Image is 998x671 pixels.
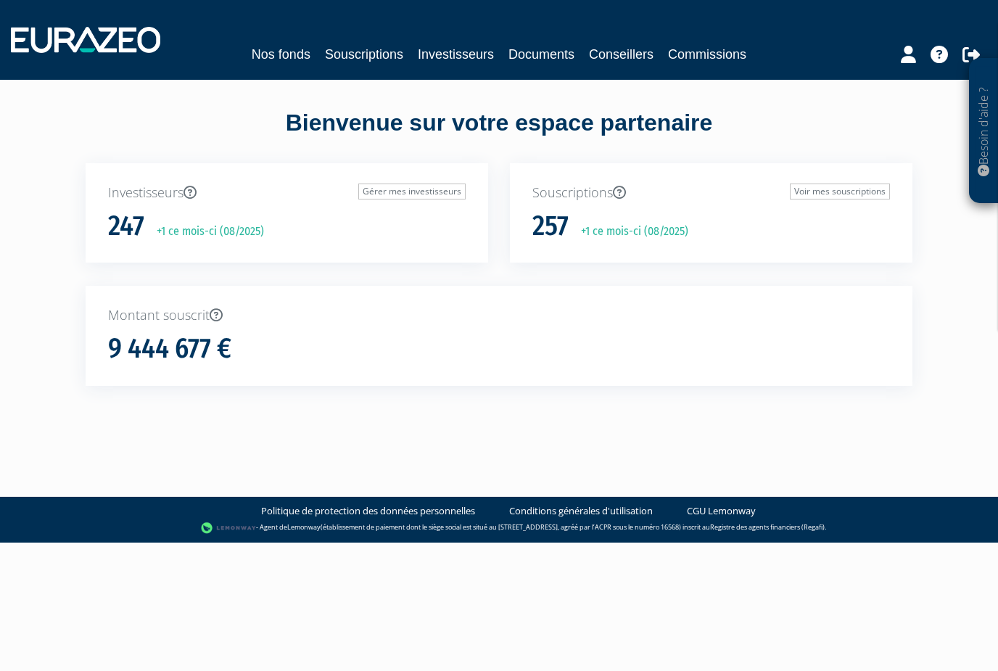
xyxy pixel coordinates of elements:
a: Lemonway [287,522,321,532]
a: CGU Lemonway [687,504,756,518]
p: Montant souscrit [108,306,890,325]
a: Conseillers [589,44,653,65]
a: Nos fonds [252,44,310,65]
a: Documents [508,44,574,65]
p: +1 ce mois-ci (08/2025) [571,223,688,240]
div: - Agent de (établissement de paiement dont le siège social est situé au [STREET_ADDRESS], agréé p... [15,521,983,535]
p: Souscriptions [532,184,890,202]
img: 1732889491-logotype_eurazeo_blanc_rvb.png [11,27,160,53]
p: Investisseurs [108,184,466,202]
h1: 247 [108,211,144,242]
h1: 9 444 677 € [108,334,231,364]
a: Registre des agents financiers (Regafi) [710,522,825,532]
p: Besoin d'aide ? [976,66,992,197]
a: Souscriptions [325,44,403,65]
p: +1 ce mois-ci (08/2025) [147,223,264,240]
h1: 257 [532,211,569,242]
img: logo-lemonway.png [201,521,257,535]
a: Investisseurs [418,44,494,65]
a: Commissions [668,44,746,65]
a: Politique de protection des données personnelles [261,504,475,518]
a: Gérer mes investisseurs [358,184,466,199]
a: Conditions générales d'utilisation [509,504,653,518]
div: Bienvenue sur votre espace partenaire [75,107,923,163]
a: Voir mes souscriptions [790,184,890,199]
